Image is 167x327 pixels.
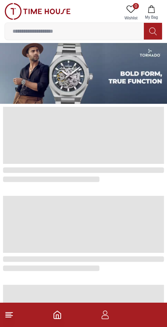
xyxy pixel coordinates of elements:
[53,310,62,319] a: Home
[140,3,162,22] button: My Bag
[133,3,139,9] span: 0
[121,15,140,21] span: Wishlist
[5,3,71,20] img: ...
[142,14,161,20] span: My Bag
[121,3,140,22] a: 0Wishlist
